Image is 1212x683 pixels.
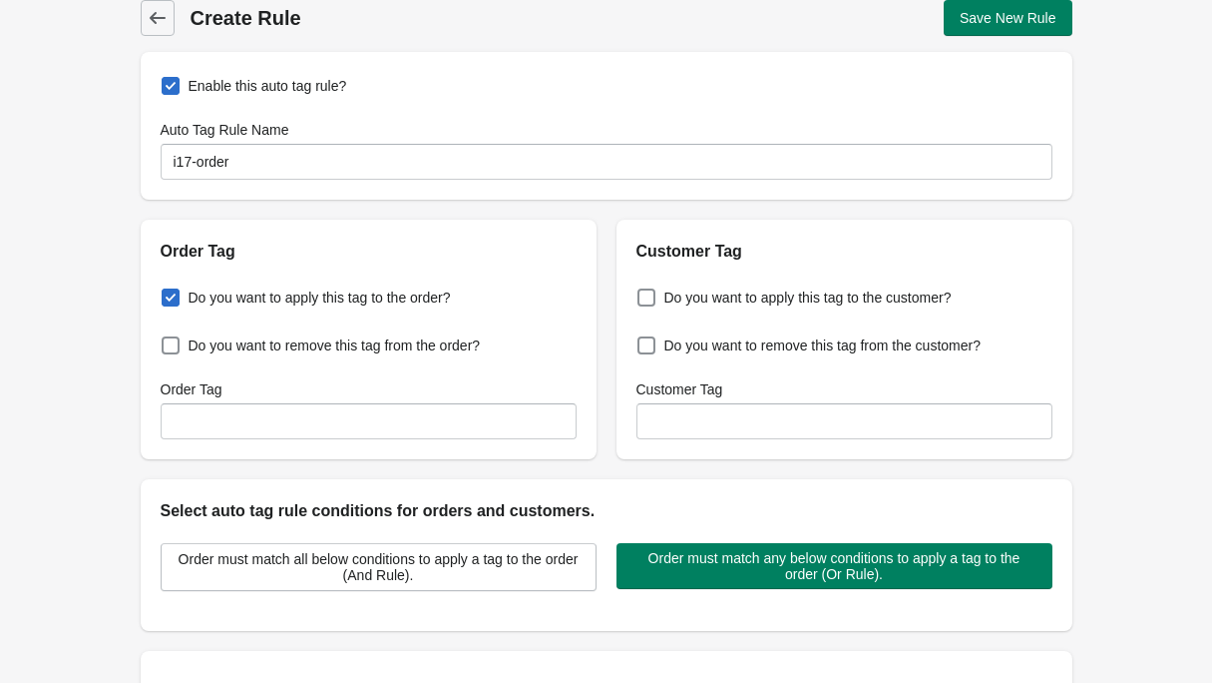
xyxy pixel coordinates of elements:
[189,76,347,96] span: Enable this auto tag rule?
[178,551,580,583] span: Order must match all below conditions to apply a tag to the order (And Rule).
[632,550,1036,582] span: Order must match any below conditions to apply a tag to the order (Or Rule).
[189,336,481,355] span: Do you want to remove this tag from the order?
[161,120,289,140] label: Auto Tag Rule Name
[191,4,606,32] h1: Create Rule
[960,10,1056,26] span: Save New Rule
[161,240,577,264] h2: Order Tag
[636,240,1052,264] h2: Customer Tag
[664,336,981,355] span: Do you want to remove this tag from the customer?
[161,543,597,591] button: Order must match all below conditions to apply a tag to the order (And Rule).
[664,288,952,308] span: Do you want to apply this tag to the customer?
[616,543,1052,589] button: Order must match any below conditions to apply a tag to the order (Or Rule).
[189,288,451,308] span: Do you want to apply this tag to the order?
[636,379,723,399] label: Customer Tag
[161,379,222,399] label: Order Tag
[161,499,1052,523] h2: Select auto tag rule conditions for orders and customers.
